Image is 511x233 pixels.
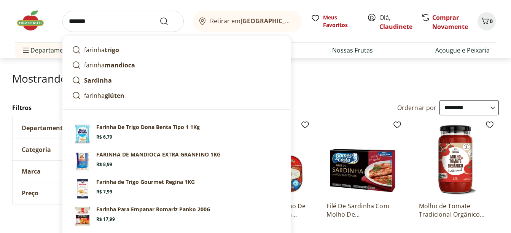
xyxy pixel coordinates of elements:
[72,206,93,227] img: Principal
[490,18,493,25] span: 0
[419,202,491,219] a: Molho de Tomate Tradicional Orgânico Natural Da Terra 330g
[72,151,93,172] img: Principal
[69,175,284,203] a: PrincipalFarinha de Trigo Gourmet Regina 1KGR$ 7,99
[96,178,195,186] p: Farinha de Trigo Gourmet Regina 1KG
[12,72,499,85] h1: Mostrando resultados para:
[72,178,93,199] img: Principal
[22,189,38,197] span: Preço
[435,46,490,55] a: Açougue e Peixaria
[96,216,115,222] span: R$ 17,99
[84,91,124,100] p: farinha
[69,120,284,148] a: PrincipalFarinha De Trigo Dona Benta Tipo 1 1KgR$ 6,79
[379,22,412,31] a: Claudinete
[21,41,30,59] button: Menu
[478,12,496,30] button: Carrinho
[69,73,284,88] a: Sardinha
[69,203,284,230] a: PrincipalFarinha Para Empanar Romariz Panko 200GR$ 17,99
[105,46,119,54] strong: trigo
[240,17,369,25] b: [GEOGRAPHIC_DATA]/[GEOGRAPHIC_DATA]
[96,206,210,213] p: Farinha Para Empanar Romariz Panko 200G
[419,123,491,196] img: Molho de Tomate Tradicional Orgânico Natural Da Terra 330g
[13,139,127,160] button: Categoria
[311,14,358,29] a: Meus Favoritos
[332,46,373,55] a: Nossas Frutas
[96,134,112,140] span: R$ 6,79
[193,11,302,32] button: Retirar em[GEOGRAPHIC_DATA]/[GEOGRAPHIC_DATA]
[15,9,53,32] img: Hortifruti
[13,182,127,204] button: Preço
[96,151,221,158] p: FARINHA DE MANDIOCA EXTRA GRANFINO 1KG
[84,45,119,54] p: farinha
[72,123,93,145] img: Principal
[159,17,178,26] button: Submit Search
[69,57,284,73] a: farinhamandioca
[22,146,51,153] span: Categoria
[22,124,67,132] span: Departamento
[12,100,127,115] h2: Filtros
[96,123,200,131] p: Farinha De Trigo Dona Benta Tipo 1 1Kg
[13,117,127,139] button: Departamento
[326,202,399,219] a: Filé De Sardinha Com Molho De [PERSON_NAME] Da Costa 125G
[69,42,284,57] a: farinhatrigo
[69,88,284,103] a: farinhaglúten
[62,11,184,32] input: search
[397,104,437,112] label: Ordernar por
[96,161,112,168] span: R$ 8,99
[326,123,399,196] img: Filé De Sardinha Com Molho De Tomate Gomes Da Costa 125G
[84,61,135,70] p: farinha
[69,148,284,175] a: PrincipalFARINHA DE MANDIOCA EXTRA GRANFINO 1KGR$ 8,99
[210,18,294,24] span: Retirar em
[13,161,127,182] button: Marca
[96,189,112,195] span: R$ 7,99
[105,61,135,69] strong: mandioca
[22,168,41,175] span: Marca
[379,13,413,31] span: Olá,
[84,76,112,85] strong: Sardinha
[323,14,358,29] span: Meus Favoritos
[21,41,76,59] span: Departamentos
[432,13,468,31] a: Comprar Novamente
[105,91,124,100] strong: glúten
